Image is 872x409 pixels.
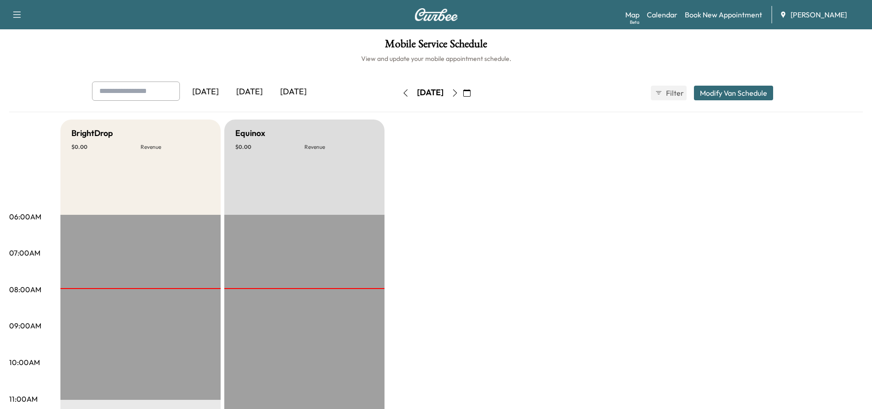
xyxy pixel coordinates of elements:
p: Revenue [141,143,210,151]
button: Filter [651,86,687,100]
img: Curbee Logo [414,8,458,21]
h6: View and update your mobile appointment schedule. [9,54,863,63]
p: 06:00AM [9,211,41,222]
p: 09:00AM [9,320,41,331]
a: MapBeta [625,9,639,20]
a: Calendar [647,9,677,20]
p: $ 0.00 [71,143,141,151]
p: 10:00AM [9,357,40,368]
p: $ 0.00 [235,143,304,151]
p: 07:00AM [9,247,40,258]
h5: Equinox [235,127,265,140]
div: [DATE] [227,82,271,103]
div: [DATE] [184,82,227,103]
div: [DATE] [417,87,444,98]
div: [DATE] [271,82,315,103]
h5: BrightDrop [71,127,113,140]
span: Filter [666,87,682,98]
span: [PERSON_NAME] [791,9,847,20]
h1: Mobile Service Schedule [9,38,863,54]
div: Beta [630,19,639,26]
a: Book New Appointment [685,9,762,20]
button: Modify Van Schedule [694,86,773,100]
p: 11:00AM [9,393,38,404]
p: Revenue [304,143,374,151]
p: 08:00AM [9,284,41,295]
